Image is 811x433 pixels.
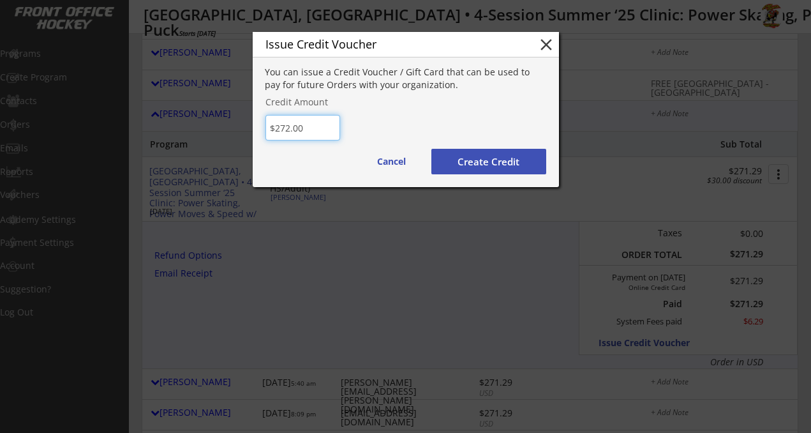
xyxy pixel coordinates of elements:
div: Credit Amount [265,98,546,107]
button: Cancel [364,149,419,174]
button: Create Credit [431,149,546,174]
div: You can issue a Credit Voucher / Gift Card that can be used to pay for future Orders with your or... [265,66,545,91]
button: close [537,35,556,54]
div: Issue Credit Voucher [265,38,517,52]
